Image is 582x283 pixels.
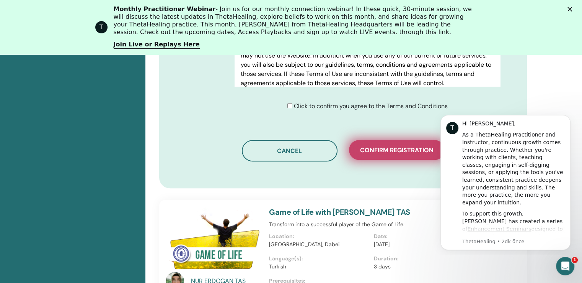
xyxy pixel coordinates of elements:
p: Language(s): [269,255,369,263]
p: Transform into a successful player of the Game of Life. [269,220,478,229]
span: 1 [572,257,578,263]
p: [DATE] [374,240,474,248]
button: Cancel [242,140,337,161]
b: Monthly Practitioner Webinar [114,5,216,13]
span: Click to confirm you agree to the Terms and Conditions [294,102,448,110]
a: Enhancement Seminars [39,118,103,124]
button: Confirm registration [349,140,445,160]
div: - Join us for our monthly connection webinar! In these quick, 30-minute session, we will discuss ... [114,5,475,36]
span: Confirm registration [360,146,434,154]
iframe: Intercom notifications mesaj [429,108,582,255]
p: Turkish [269,263,369,271]
div: Profile image for ThetaHealing [95,21,108,33]
a: Game of Life with [PERSON_NAME] TAS [269,207,410,217]
p: Message from ThetaHealing, sent 2dk önce [33,130,136,137]
p: PLEASE READ THESE TERMS OF USE CAREFULLY BEFORE USING THE WEBSITE. By using the Website, you agre... [241,33,494,88]
span: Cancel [277,147,302,155]
p: 3 days [374,263,474,271]
iframe: Intercom live chat [556,257,574,275]
p: Location: [269,232,369,240]
a: Join Live or Replays Here [114,41,200,49]
div: Kapat [567,7,575,12]
p: Duration: [374,255,474,263]
p: Date: [374,232,474,240]
p: [GEOGRAPHIC_DATA], Dabei [269,240,369,248]
div: To support this growth, [PERSON_NAME] has created a series of designed to help you refine your kn... [33,102,136,185]
img: Game of Life [166,207,260,274]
